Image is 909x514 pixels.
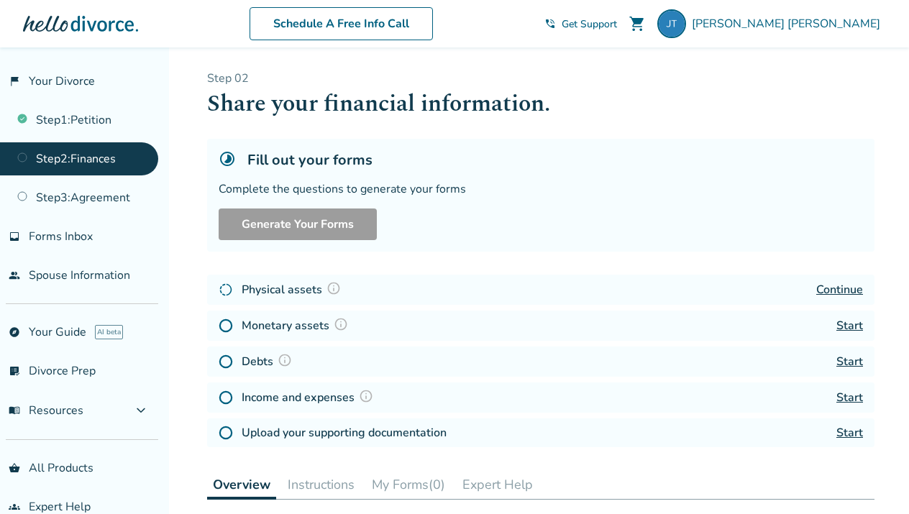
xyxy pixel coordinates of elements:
[9,270,20,281] span: people
[544,18,556,29] span: phone_in_talk
[9,405,20,416] span: menu_book
[250,7,433,40] a: Schedule A Free Info Call
[9,462,20,474] span: shopping_basket
[836,390,863,405] a: Start
[692,16,886,32] span: [PERSON_NAME] [PERSON_NAME]
[836,425,863,441] a: Start
[9,365,20,377] span: list_alt_check
[326,281,341,295] img: Question Mark
[242,280,345,299] h4: Physical assets
[837,445,909,514] iframe: Chat Widget
[544,17,617,31] a: phone_in_talkGet Support
[836,354,863,370] a: Start
[9,501,20,513] span: groups
[219,208,377,240] button: Generate Your Forms
[562,17,617,31] span: Get Support
[132,402,150,419] span: expand_more
[242,424,447,441] h4: Upload your supporting documentation
[9,403,83,418] span: Resources
[366,470,451,499] button: My Forms(0)
[219,354,233,369] img: Not Started
[334,317,348,331] img: Question Mark
[9,231,20,242] span: inbox
[219,426,233,440] img: Not Started
[278,353,292,367] img: Question Mark
[207,470,276,500] button: Overview
[816,282,863,298] a: Continue
[359,389,373,403] img: Question Mark
[9,326,20,338] span: explore
[242,352,296,371] h4: Debts
[242,316,352,335] h4: Monetary assets
[219,318,233,333] img: Not Started
[457,470,539,499] button: Expert Help
[219,283,233,297] img: In Progress
[207,70,874,86] p: Step 0 2
[95,325,123,339] span: AI beta
[247,150,373,170] h5: Fill out your forms
[219,390,233,405] img: Not Started
[629,15,646,32] span: shopping_cart
[9,75,20,87] span: flag_2
[657,9,686,38] img: Jared Tabayoyon
[242,388,378,407] h4: Income and expenses
[29,229,93,244] span: Forms Inbox
[219,181,863,197] div: Complete the questions to generate your forms
[207,86,874,121] h1: Share your financial information.
[282,470,360,499] button: Instructions
[836,318,863,334] a: Start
